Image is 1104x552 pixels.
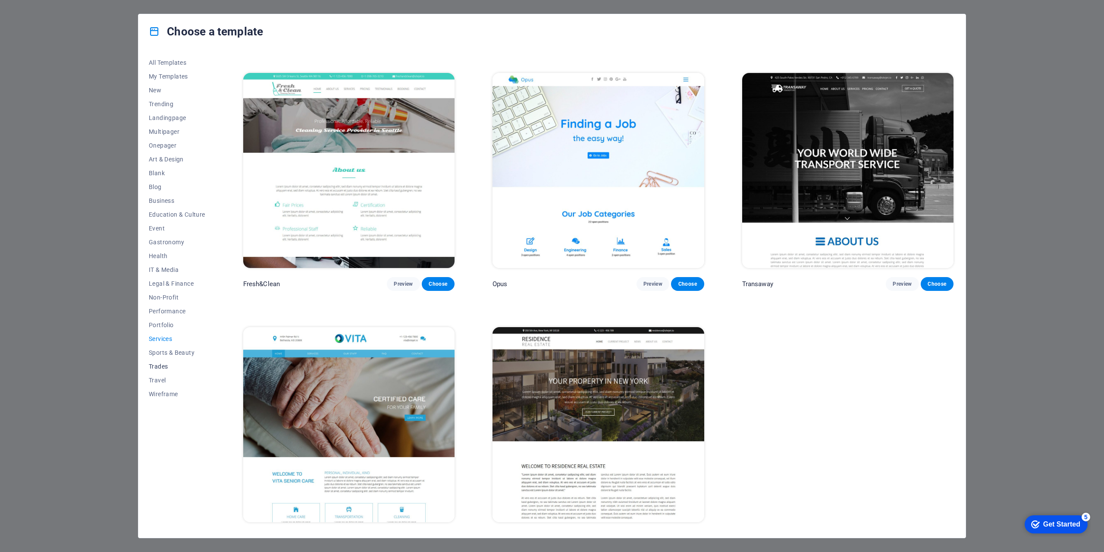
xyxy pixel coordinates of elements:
button: Onepager [149,139,205,152]
img: Vita [243,327,455,522]
button: My Templates [149,69,205,83]
button: IT & Media [149,263,205,277]
span: Choose [678,281,697,287]
button: Services [149,332,205,346]
span: Blog [149,183,205,190]
button: All Templates [149,56,205,69]
button: Business [149,194,205,208]
img: Fresh&Clean [243,73,455,268]
span: Wireframe [149,391,205,397]
span: Services [149,335,205,342]
p: Opus [492,280,508,288]
button: Travel [149,373,205,387]
span: Trending [149,101,205,107]
span: Portfolio [149,322,205,328]
span: Legal & Finance [149,280,205,287]
button: Preview [637,277,669,291]
button: Preview [886,277,919,291]
span: Performance [149,308,205,315]
span: Sports & Beauty [149,349,205,356]
button: Education & Culture [149,208,205,221]
span: Business [149,197,205,204]
span: Preview [394,281,413,287]
div: 5 [65,2,74,10]
span: Landingpage [149,114,205,121]
span: Health [149,252,205,259]
span: My Templates [149,73,205,80]
div: Get Started [27,9,64,17]
span: Choose [429,281,448,287]
img: Residence [492,327,704,522]
span: Preview [893,281,912,287]
p: Transaway [742,280,773,288]
button: Choose [422,277,455,291]
button: Event [149,221,205,235]
p: Fresh&Clean [243,280,280,288]
span: Onepager [149,142,205,149]
span: Choose [928,281,947,287]
span: Preview [643,281,662,287]
span: Event [149,225,205,232]
img: Opus [492,73,704,268]
button: Choose [671,277,704,291]
span: Trades [149,363,205,370]
h4: Choose a template [149,25,263,38]
button: Wireframe [149,387,205,401]
button: Trades [149,360,205,373]
button: Choose [921,277,953,291]
img: Transaway [742,73,953,268]
button: Non-Profit [149,290,205,304]
button: Sports & Beauty [149,346,205,360]
span: Art & Design [149,156,205,163]
button: Gastronomy [149,235,205,249]
span: IT & Media [149,266,205,273]
button: Multipager [149,125,205,139]
button: Performance [149,304,205,318]
div: Get Started 5 items remaining, 0% complete [8,4,71,22]
button: Health [149,249,205,263]
button: New [149,83,205,97]
span: Travel [149,377,205,384]
span: New [149,87,205,94]
span: Blank [149,170,205,177]
span: Gastronomy [149,239,205,246]
button: Blank [149,166,205,180]
button: Landingpage [149,111,205,125]
button: Portfolio [149,318,205,332]
button: Preview [387,277,420,291]
span: Non-Profit [149,294,205,301]
button: Blog [149,180,205,194]
span: All Templates [149,59,205,66]
span: Education & Culture [149,211,205,218]
button: Art & Design [149,152,205,166]
button: Legal & Finance [149,277,205,290]
span: Multipager [149,128,205,135]
button: Trending [149,97,205,111]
